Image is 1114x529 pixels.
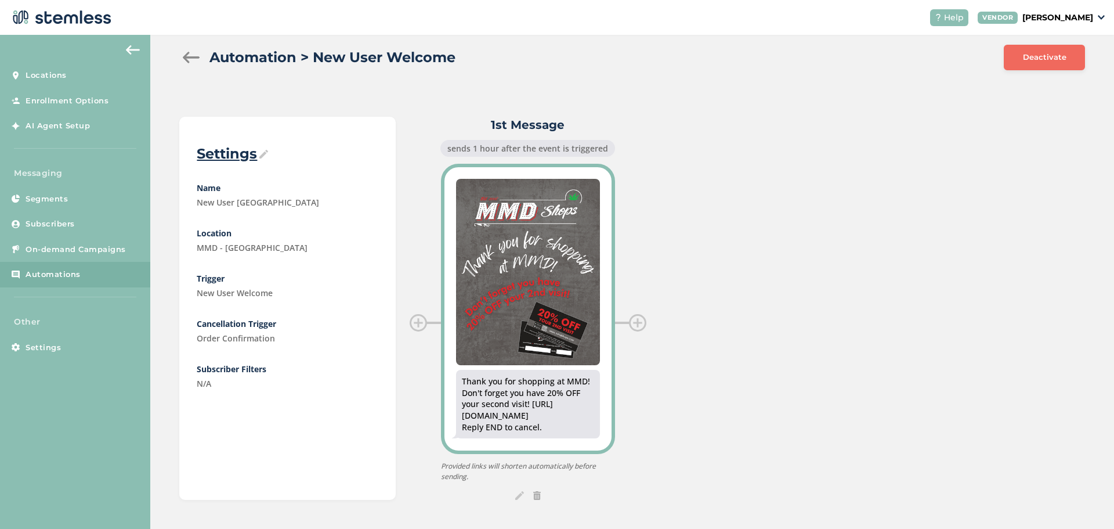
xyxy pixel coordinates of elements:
label: N/A [197,377,378,390]
img: icon-help-white-03924b79.svg [935,14,942,21]
span: On-demand Campaigns [26,244,126,255]
label: Name [197,182,378,194]
span: Subscribers [26,218,75,230]
img: icon-trash-caa66b4b.svg [533,491,541,500]
label: Trigger [197,272,378,285]
label: Cancellation Trigger [197,318,378,330]
div: sends 1 hour after the event is triggered [440,140,615,157]
div: Thank you for shopping at MMD! Don't forget you have 20% OFF your second visit! [URL][DOMAIN_NAME... [462,376,594,433]
label: MMD - [GEOGRAPHIC_DATA] [197,242,378,254]
span: Locations [26,70,67,81]
span: Settings [26,342,61,354]
button: Deactivate [1004,45,1085,70]
img: icon-arrow-back-accent-c549486e.svg [126,45,140,55]
label: Settings [197,145,378,163]
span: Help [944,12,964,24]
span: Deactivate [1023,52,1066,63]
img: icon_down-arrow-small-66adaf34.svg [1098,15,1105,20]
span: Enrollment Options [26,95,108,107]
img: icon-pencil-2-b80368bf.svg [515,491,524,500]
span: AI Agent Setup [26,120,90,132]
img: logo-dark-0685b13c.svg [9,6,111,29]
label: Order Confirmation [197,332,378,344]
span: Automations [26,269,81,280]
span: Segments [26,193,68,205]
label: Subscriber Filters [197,363,378,375]
label: New User Welcome [197,287,378,299]
label: 1st Message [410,117,646,133]
label: New User [GEOGRAPHIC_DATA] [197,196,378,208]
img: iRtgVht2HaWW3b9YlOmxvzsecDnV3IUmwkWpBEcN.png [456,179,600,365]
img: icon-pencil-2-b80368bf.svg [259,150,268,159]
div: VENDOR [978,12,1018,24]
p: [PERSON_NAME] [1022,12,1093,24]
label: Location [197,227,378,239]
h2: Automation > New User Welcome [209,47,455,68]
iframe: Chat Widget [1056,473,1114,529]
p: Provided links will shorten automatically before sending. [441,461,615,482]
